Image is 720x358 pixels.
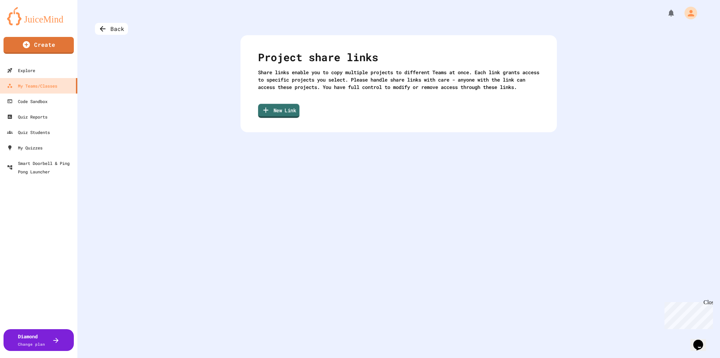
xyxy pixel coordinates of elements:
[258,104,300,118] a: New Link
[7,82,57,90] div: My Teams/Classes
[7,159,75,176] div: Smart Doorbell & Ping Pong Launcher
[7,143,43,152] div: My Quizzes
[18,333,45,347] div: Diamond
[3,3,49,45] div: Chat with us now!Close
[4,37,74,54] a: Create
[677,5,699,21] div: My Account
[4,329,74,351] button: DiamondChange plan
[258,69,539,91] div: Share links enable you to copy multiple projects to different Teams at once. Each link grants acc...
[258,49,539,69] div: Project share links
[7,7,70,25] img: logo-orange.svg
[690,330,713,351] iframe: chat widget
[18,341,45,347] span: Change plan
[662,299,713,329] iframe: chat widget
[7,128,50,136] div: Quiz Students
[95,23,128,35] div: Back
[7,66,35,75] div: Explore
[7,97,47,106] div: Code Sandbox
[654,7,677,19] div: My Notifications
[7,113,47,121] div: Quiz Reports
